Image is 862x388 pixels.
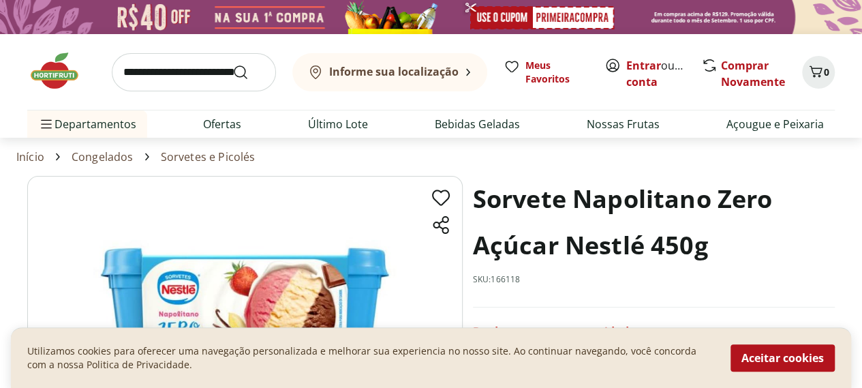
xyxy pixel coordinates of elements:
[726,116,824,132] a: Açougue e Peixaria
[72,151,134,163] a: Congelados
[16,151,44,163] a: Início
[473,324,641,339] p: Produto com poucas unidades
[626,58,661,73] a: Entrar
[802,56,835,89] button: Carrinho
[38,108,55,140] button: Menu
[27,50,95,91] img: Hortifruti
[232,64,265,80] button: Submit Search
[473,274,521,285] p: SKU: 166118
[308,116,368,132] a: Último Lote
[27,344,714,372] p: Utilizamos cookies para oferecer uma navegação personalizada e melhorar sua experiencia no nosso ...
[587,116,660,132] a: Nossas Frutas
[504,59,588,86] a: Meus Favoritos
[824,65,829,78] span: 0
[626,58,701,89] a: Criar conta
[38,108,136,140] span: Departamentos
[730,344,835,372] button: Aceitar cookies
[435,116,520,132] a: Bebidas Geladas
[203,116,241,132] a: Ofertas
[626,57,687,90] span: ou
[525,59,588,86] span: Meus Favoritos
[721,58,785,89] a: Comprar Novamente
[473,176,835,269] h1: Sorvete Napolitano Zero Açúcar Nestlé 450g
[292,53,487,91] button: Informe sua localização
[329,64,459,79] b: Informe sua localização
[161,151,256,163] a: Sorvetes e Picolés
[112,53,276,91] input: search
